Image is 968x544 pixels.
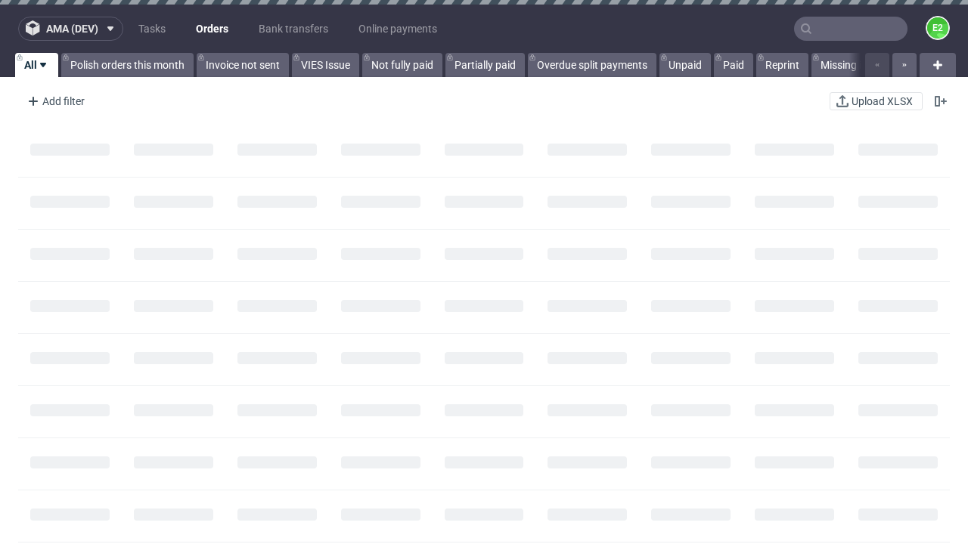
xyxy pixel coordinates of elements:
a: Unpaid [659,53,711,77]
a: Missing invoice [811,53,901,77]
div: Add filter [21,89,88,113]
span: ama (dev) [46,23,98,34]
a: Invoice not sent [197,53,289,77]
button: ama (dev) [18,17,123,41]
a: Reprint [756,53,808,77]
a: Bank transfers [250,17,337,41]
a: Polish orders this month [61,53,194,77]
a: Online payments [349,17,446,41]
figcaption: e2 [927,17,948,39]
a: Paid [714,53,753,77]
a: All [15,53,58,77]
a: Partially paid [445,53,525,77]
a: Tasks [129,17,175,41]
a: Orders [187,17,237,41]
span: Upload XLSX [849,96,916,107]
a: VIES Issue [292,53,359,77]
a: Not fully paid [362,53,442,77]
button: Upload XLSX [830,92,923,110]
a: Overdue split payments [528,53,656,77]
